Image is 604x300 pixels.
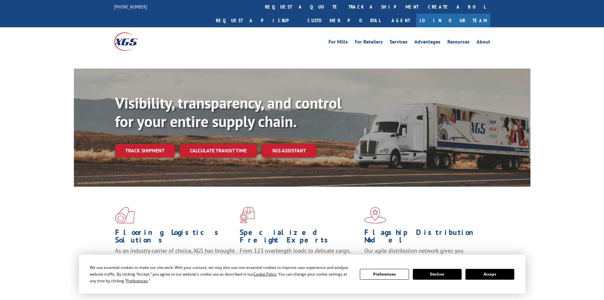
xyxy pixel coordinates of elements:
a: For Retailers [355,39,383,46]
a: Customer Portal [303,14,385,27]
img: xgs-icon-total-supply-chain-intelligence-red [115,207,135,223]
button: Preferences [360,269,409,280]
img: xgs-icon-flagship-distribution-model-red [364,207,386,223]
div: We use essential cookies to make our site work. With your consent, we may also use non-essential ... [90,264,352,284]
a: Resources [447,39,470,46]
span: Our agile distribution network gives you nationwide inventory management on demand. [364,247,481,262]
a: Request a pickup [211,14,303,27]
a: Join Our Team [416,14,490,27]
a: Agent [385,14,416,27]
a: Services [390,39,407,46]
button: Accept [465,269,514,280]
h1: Flagship Distribution Model [364,229,484,247]
a: XGS ASSISTANT [262,144,316,157]
h1: Flooring Logistics Solutions [115,229,235,247]
span: Preferences [126,278,148,283]
a: For Mills [328,39,348,46]
b: Visibility, transparency, and control for your entire supply chain. [115,93,341,131]
div: Cookie Consent Prompt [79,255,525,294]
a: Track shipment [115,144,175,157]
h1: Specialized Freight Experts [240,229,360,247]
span: Cookie Policy [253,271,276,277]
p: From 123 overlength loads to delicate cargo, our experienced staff knows the best way to move you... [240,247,360,275]
button: Decline [413,269,462,280]
a: Calculate transit time [180,144,257,157]
img: xgs-icon-focused-on-flooring-red [240,207,255,223]
a: About [477,39,490,46]
a: Advantages [414,39,440,46]
span: As an industry carrier of choice, XGS has brought innovation and dedication to flooring logistics... [115,247,235,270]
a: [PHONE_NUMBER] [114,3,147,10]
